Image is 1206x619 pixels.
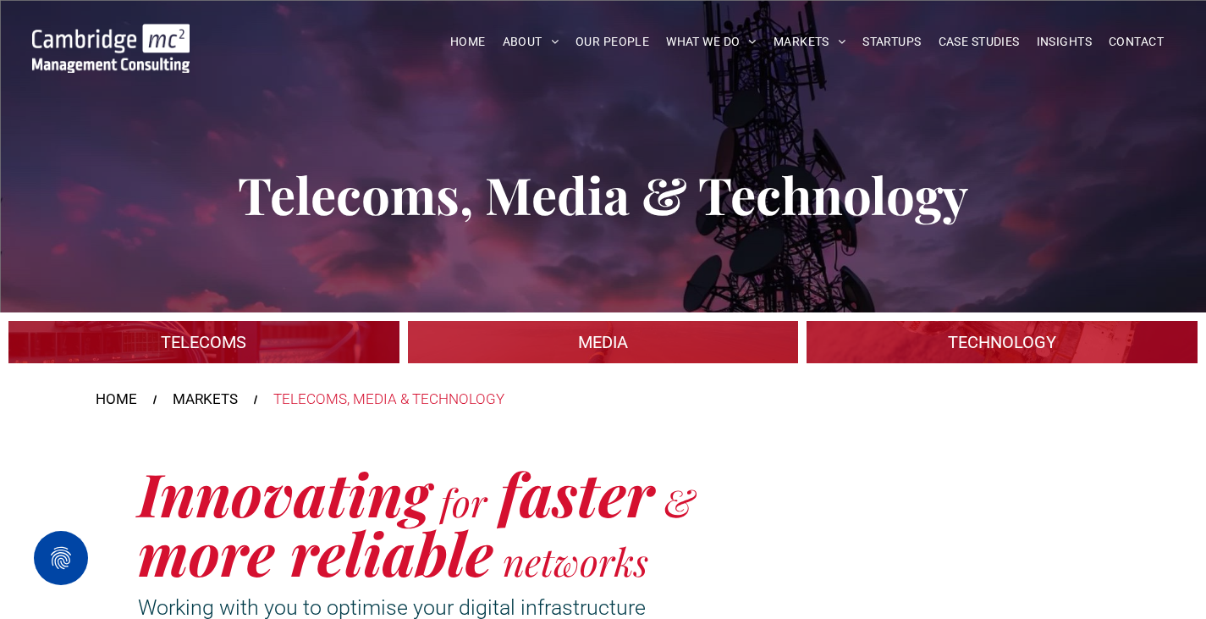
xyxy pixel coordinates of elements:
span: networks [503,535,648,586]
span: Innovating [138,453,431,533]
a: CONTACT [1100,29,1172,55]
a: MARKETS [173,389,238,411]
span: for [440,476,487,527]
nav: Breadcrumbs [96,389,1111,411]
a: OUR PEOPLE [567,29,658,55]
a: INSIGHTS [1028,29,1100,55]
a: A large mall with arched glass roof, Telecoms [807,321,1198,363]
span: faster [499,453,654,533]
span: Telecoms, Media & Technology [238,160,968,228]
span: more reliable [138,512,493,592]
a: STARTUPS [854,29,929,55]
img: Go to Homepage [32,24,190,73]
a: HOME [442,29,494,55]
a: An industrial plant, Procurement [8,321,399,363]
a: HOME [96,389,137,411]
a: ABOUT [494,29,568,55]
a: MARKETS [765,29,854,55]
a: Your Business Transformed | Cambridge Management Consulting [32,26,190,44]
a: digital transformation [408,321,799,363]
a: WHAT WE DO [658,29,765,55]
div: TELECOMS, MEDIA & TECHNOLOGY [273,389,504,411]
a: CASE STUDIES [930,29,1028,55]
span: & [664,476,695,527]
